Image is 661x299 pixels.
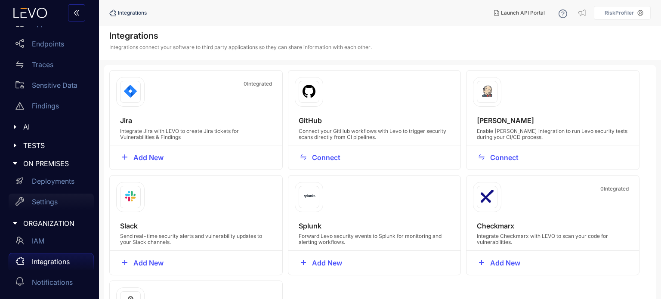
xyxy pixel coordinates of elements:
[605,10,634,16] p: RiskProfiler
[32,61,53,68] p: Traces
[244,81,272,103] span: 0 Integrated
[477,222,629,230] h4: Checkmarx
[32,278,73,286] p: Notifications
[120,233,272,245] p: Send real-time security alerts and vulnerability updates to your Slack channels.
[490,259,520,267] span: Add New
[109,31,372,41] h4: Integrations
[68,4,85,22] button: double-left
[472,151,525,164] button: swapConnect
[5,214,94,232] div: ORGANIZATION
[299,233,451,245] p: Forward Levo security events to Splunk for monitoring and alerting workflows.
[293,256,349,270] button: plusAdd New
[9,97,94,118] a: Findings
[600,186,629,208] span: 0 Integrated
[32,81,77,89] p: Sensitive Data
[32,177,74,185] p: Deployments
[133,154,164,161] span: Add New
[299,117,451,124] h4: GitHub
[299,222,451,230] h4: Splunk
[109,44,372,50] p: Integrations connect your software to third party applications so they can share information with...
[477,117,629,124] h4: [PERSON_NAME]
[501,10,545,16] span: Launch API Portal
[293,151,347,164] button: swapConnect
[120,117,272,124] h4: Jira
[15,236,24,245] span: team
[477,233,629,245] p: Integrate Checkmarx with LEVO to scan your code for vulnerabilities.
[9,232,94,253] a: IAM
[300,154,307,161] span: swap
[115,256,170,270] button: plusAdd New
[12,160,18,166] span: caret-right
[121,154,128,161] span: plus
[312,154,340,161] span: Connect
[23,142,87,149] span: TESTS
[487,6,552,20] button: Launch API Portal
[477,128,629,140] p: Enable [PERSON_NAME] integration to run Levo security tests during your CI/CD process.
[12,124,18,130] span: caret-right
[478,259,485,267] span: plus
[120,128,272,140] p: Integrate Jira with LEVO to create Jira tickets for Vulnerabilities & Findings
[5,154,94,173] div: ON PREMISES
[15,102,24,110] span: warning
[9,274,94,294] a: Notifications
[9,173,94,194] a: Deployments
[9,194,94,214] a: Settings
[32,237,44,245] p: IAM
[23,123,87,131] span: AI
[120,222,272,230] h4: Slack
[9,77,94,97] a: Sensitive Data
[121,259,128,267] span: plus
[478,154,485,161] span: swap
[312,259,342,267] span: Add New
[12,142,18,148] span: caret-right
[12,220,18,226] span: caret-right
[32,258,70,265] p: Integrations
[300,259,307,267] span: plus
[133,259,164,267] span: Add New
[9,35,94,56] a: Endpoints
[23,219,87,227] span: ORGANIZATION
[115,151,170,164] button: plusAdd New
[472,256,527,270] button: plusAdd New
[490,154,519,161] span: Connect
[9,253,94,274] a: Integrations
[32,40,64,48] p: Endpoints
[5,118,94,136] div: AI
[5,136,94,154] div: TESTS
[9,56,94,77] a: Traces
[73,9,80,17] span: double-left
[299,128,451,140] p: Connect your GitHub workflows with Levo to trigger security scans directly from CI pipelines.
[32,102,59,110] p: Findings
[109,9,147,16] div: Integrations
[15,60,24,69] span: swap
[32,198,58,206] p: Settings
[23,160,87,167] span: ON PREMISES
